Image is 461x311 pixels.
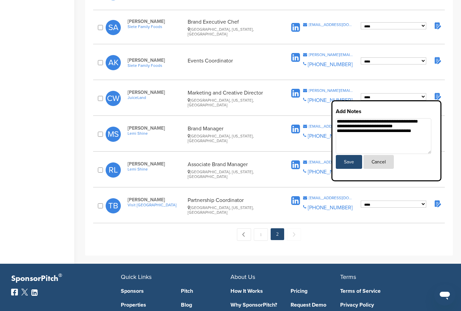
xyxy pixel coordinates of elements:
div: [EMAIL_ADDRESS][DOMAIN_NAME] [309,196,354,200]
span: [PERSON_NAME] [128,197,184,203]
span: About Us [231,273,255,281]
a: Siete Family Foods [128,24,184,29]
a: [PHONE_NUMBER] [308,97,353,104]
a: Privacy Policy [340,302,440,308]
div: [PERSON_NAME][EMAIL_ADDRESS][DOMAIN_NAME] [309,88,354,93]
a: [PHONE_NUMBER] [308,61,353,68]
span: MS [106,127,121,142]
div: [EMAIL_ADDRESS][DOMAIN_NAME] [309,160,354,164]
button: Cancel [363,155,394,169]
div: Partnership Coordinator [188,197,277,215]
a: Why SponsorPitch? [231,302,280,308]
span: [PERSON_NAME] [128,89,184,95]
img: Notes fill [433,56,441,64]
span: Next → [287,228,301,241]
span: AK [106,55,121,70]
a: JuiceLand [128,95,184,100]
span: CW [106,91,121,106]
span: ® [58,271,62,280]
iframe: Button to launch messaging window [434,284,456,306]
div: [GEOGRAPHIC_DATA], [US_STATE], [GEOGRAPHIC_DATA] [188,27,277,36]
span: Quick Links [121,273,152,281]
div: [GEOGRAPHIC_DATA], [US_STATE], [GEOGRAPHIC_DATA] [188,170,277,179]
div: Marketing and Creative Director [188,89,277,107]
a: Pitch [181,288,231,294]
a: Terms of Service [340,288,440,294]
span: TB [106,198,121,213]
img: Notes fill [433,199,441,208]
a: Lemi Shine [128,167,184,172]
a: Properties [121,302,171,308]
img: Notes fill [433,21,441,30]
h3: Add Notes [336,107,437,115]
div: Associate Brand Manager [188,161,277,179]
button: Save [336,155,362,169]
span: [PERSON_NAME] [128,161,184,167]
a: [PHONE_NUMBER] [308,169,353,175]
span: SA [106,20,121,35]
img: Facebook [11,289,18,295]
div: [PERSON_NAME][EMAIL_ADDRESS][PERSON_NAME][DOMAIN_NAME] [309,53,354,57]
a: Pricing [291,288,341,294]
a: ← Previous [237,228,251,241]
div: Events Coordinator [188,57,277,68]
div: [EMAIL_ADDRESS][DOMAIN_NAME] [309,23,354,27]
em: 2 [271,228,284,240]
div: [EMAIL_ADDRESS][DOMAIN_NAME] [309,124,354,128]
span: [PERSON_NAME] [128,57,184,63]
a: Lemi Shine [128,131,184,136]
a: 1 [254,228,268,241]
div: [GEOGRAPHIC_DATA], [US_STATE], [GEOGRAPHIC_DATA] [188,134,277,143]
div: Brand Manager [188,125,277,143]
a: [PHONE_NUMBER] [308,133,353,139]
a: How It Works [231,288,280,294]
img: Twitter [21,289,28,295]
a: [PHONE_NUMBER] [308,204,353,211]
div: [GEOGRAPHIC_DATA], [US_STATE], [GEOGRAPHIC_DATA] [188,205,277,215]
span: RL [106,162,121,178]
a: Blog [181,302,231,308]
a: Visit [GEOGRAPHIC_DATA] [128,203,184,207]
span: [PERSON_NAME] [128,19,184,24]
span: Terms [340,273,356,281]
div: [GEOGRAPHIC_DATA], [US_STATE], [GEOGRAPHIC_DATA] [188,98,277,107]
a: Request Demo [291,302,341,308]
span: [PERSON_NAME] [128,125,184,131]
a: Sponsors [121,288,171,294]
p: SponsorPitch [11,274,121,284]
div: Brand Executive Chef [188,19,277,36]
img: Notes fill [433,92,441,100]
a: Siete Family Foods [128,63,184,68]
